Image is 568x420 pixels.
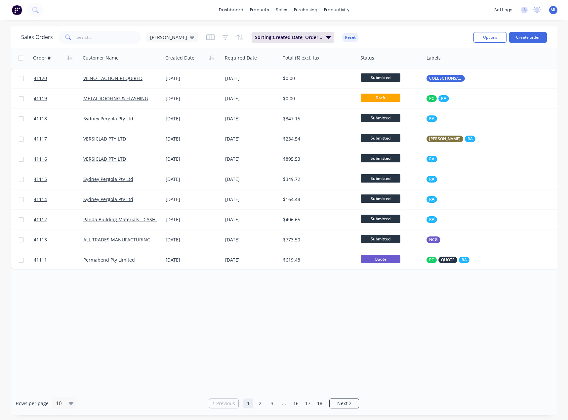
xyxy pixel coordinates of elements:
button: RA [426,216,437,223]
span: Quote [361,255,400,263]
span: RA [429,115,434,122]
a: Sydney Pergola Pty Ltd [83,115,133,122]
span: Submitted [361,235,400,243]
div: Total ($) excl. tax [283,55,319,61]
div: $164.44 [283,196,352,203]
div: products [247,5,272,15]
span: NCG [429,236,438,243]
div: [DATE] [225,196,278,203]
img: Factory [12,5,22,15]
span: PC [429,95,434,102]
span: 41113 [34,236,47,243]
span: 41115 [34,176,47,183]
a: Panda Building Materials - CASH SALE [83,216,167,223]
div: $0.00 [283,75,352,82]
div: [DATE] [225,95,278,102]
ul: Pagination [206,399,362,408]
button: RA [426,115,437,122]
div: [DATE] [166,176,220,183]
div: productivity [321,5,353,15]
div: Customer Name [83,55,119,61]
button: COLLECTIONS/RETURNS [426,75,465,82]
a: 41119 [34,89,83,108]
span: Previous [216,400,235,407]
span: ML [550,7,556,13]
a: Page 3 [267,399,277,408]
span: RA [429,216,434,223]
a: Page 18 [315,399,325,408]
span: 41117 [34,136,47,142]
span: Submitted [361,134,400,142]
span: 41120 [34,75,47,82]
button: PCRA [426,95,449,102]
div: [DATE] [225,136,278,142]
a: 41113 [34,230,83,250]
a: Jump forward [279,399,289,408]
span: 41116 [34,156,47,162]
a: 41115 [34,169,83,189]
div: [DATE] [166,75,220,82]
div: [DATE] [225,75,278,82]
div: Status [360,55,374,61]
span: COLLECTIONS/RETURNS [429,75,462,82]
div: purchasing [291,5,321,15]
span: 41114 [34,196,47,203]
a: 41118 [34,109,83,129]
span: 41112 [34,216,47,223]
a: Page 2 [255,399,265,408]
div: $347.15 [283,115,352,122]
div: [DATE] [225,176,278,183]
div: settings [491,5,516,15]
div: $773.50 [283,236,352,243]
span: Submitted [361,174,400,183]
div: [DATE] [225,156,278,162]
a: VERSICLAD PTY LTD [83,156,126,162]
a: dashboard [216,5,247,15]
span: RA [429,196,434,203]
div: $0.00 [283,95,352,102]
div: Order # [33,55,51,61]
span: 41118 [34,115,47,122]
a: Page 16 [291,399,301,408]
div: [DATE] [166,196,220,203]
span: Rows per page [16,400,49,407]
div: sales [272,5,291,15]
span: [PERSON_NAME] [429,136,461,142]
div: Required Date [225,55,257,61]
a: Previous page [209,400,238,407]
a: Permabend Pty Limited [83,257,135,263]
span: RA [467,136,473,142]
a: 41111 [34,250,83,270]
span: RA [429,176,434,183]
div: $895.53 [283,156,352,162]
button: Sorting:Created Date, Order # [252,32,334,43]
a: Sydney Pergola Pty Ltd [83,176,133,182]
a: Page 1 is your current page [243,399,253,408]
div: [DATE] [166,95,220,102]
a: Page 17 [303,399,313,408]
span: Submitted [361,114,400,122]
button: [PERSON_NAME]RA [426,136,475,142]
span: Submitted [361,154,400,162]
div: [DATE] [166,136,220,142]
span: [PERSON_NAME] [150,34,187,41]
div: [DATE] [225,257,278,263]
span: Submitted [361,73,400,82]
div: [DATE] [166,236,220,243]
div: $234.54 [283,136,352,142]
input: Search... [77,31,141,44]
div: [DATE] [225,236,278,243]
div: $406.65 [283,216,352,223]
h1: Sales Orders [21,34,53,40]
span: 41111 [34,257,47,263]
div: [DATE] [225,216,278,223]
span: PC [429,257,434,263]
a: VERSICLAD PTY LTD [83,136,126,142]
div: Created Date [165,55,194,61]
a: Next page [330,400,359,407]
span: RA [441,95,446,102]
a: 41120 [34,68,83,88]
div: [DATE] [166,257,220,263]
div: [DATE] [166,115,220,122]
button: RA [426,156,437,162]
